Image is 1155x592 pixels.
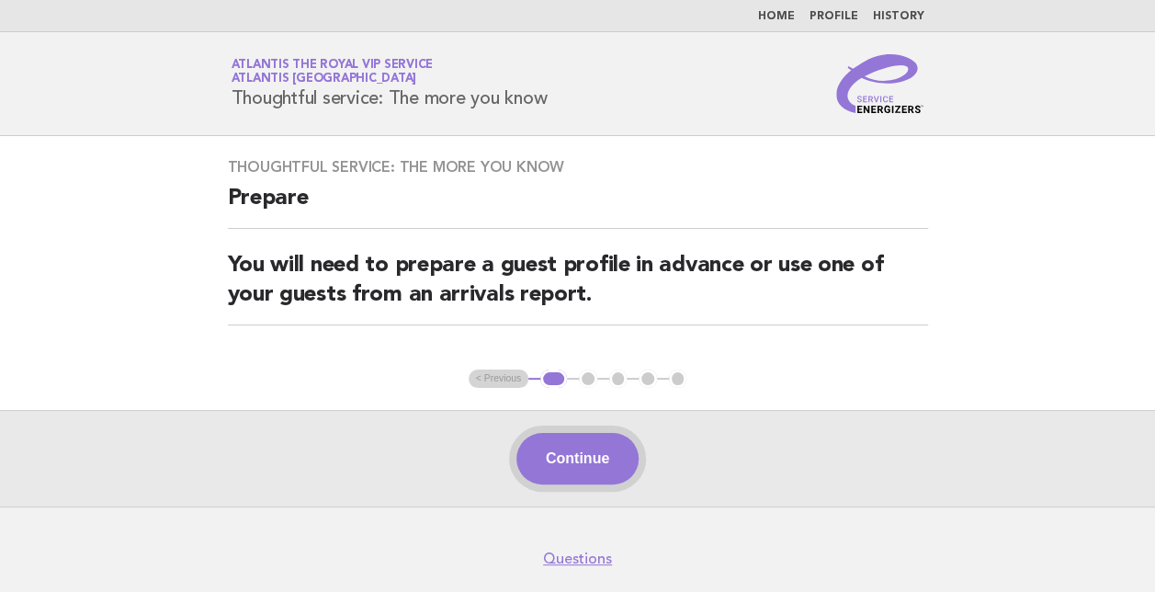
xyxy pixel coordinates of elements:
a: History [873,11,924,22]
a: Atlantis the Royal VIP ServiceAtlantis [GEOGRAPHIC_DATA] [232,59,434,85]
h3: Thoughtful service: The more you know [228,158,928,176]
h2: You will need to prepare a guest profile in advance or use one of your guests from an arrivals re... [228,251,928,325]
h2: Prepare [228,184,928,229]
button: 1 [540,370,567,388]
a: Home [758,11,795,22]
span: Atlantis [GEOGRAPHIC_DATA] [232,74,417,85]
h1: Thoughtful service: The more you know [232,60,548,108]
img: Service Energizers [836,54,924,113]
a: Profile [810,11,858,22]
a: Questions [543,550,612,568]
button: Continue [516,433,639,484]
